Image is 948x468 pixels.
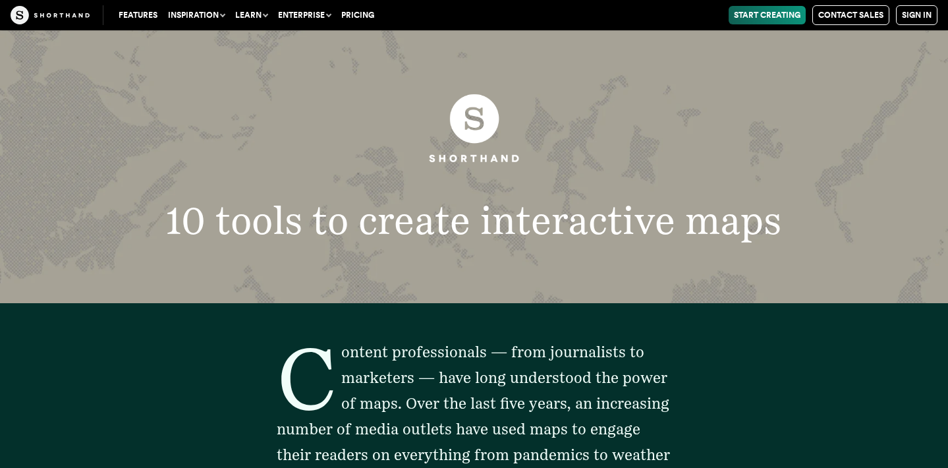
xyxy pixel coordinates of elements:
a: Start Creating [729,6,806,24]
img: The Craft [11,6,90,24]
a: Contact Sales [812,5,889,25]
a: Sign in [896,5,937,25]
button: Inspiration [163,6,230,24]
button: Learn [230,6,273,24]
h1: 10 tools to create interactive maps [101,201,847,240]
button: Enterprise [273,6,336,24]
a: Features [113,6,163,24]
a: Pricing [336,6,379,24]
